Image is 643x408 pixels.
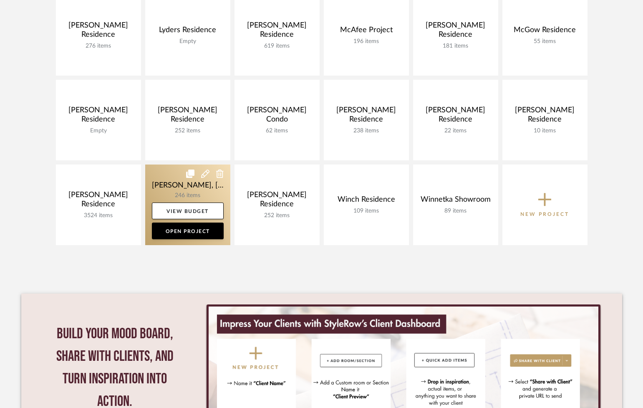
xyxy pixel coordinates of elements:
div: 196 items [330,38,402,45]
div: Lyders Residence [152,25,224,38]
div: [PERSON_NAME] Residence [330,106,402,127]
div: [PERSON_NAME] Residence [509,106,581,127]
div: [PERSON_NAME] Residence [63,106,134,127]
div: Empty [63,127,134,134]
div: Winch Residence [330,195,402,208]
div: 3524 items [63,212,134,219]
div: 276 items [63,43,134,50]
a: Open Project [152,223,224,239]
div: 181 items [420,43,492,50]
a: View Budget [152,203,224,219]
button: New Project [502,165,588,245]
div: 89 items [420,208,492,215]
div: 22 items [420,127,492,134]
div: [PERSON_NAME] Residence [152,106,224,127]
div: [PERSON_NAME] Residence [241,190,313,212]
div: 619 items [241,43,313,50]
div: 252 items [152,127,224,134]
div: 238 items [330,127,402,134]
div: 62 items [241,127,313,134]
p: New Project [520,210,569,218]
div: [PERSON_NAME] Residence [241,21,313,43]
div: Winnetka Showroom [420,195,492,208]
div: 109 items [330,208,402,215]
div: 55 items [509,38,581,45]
div: [PERSON_NAME] Residence [63,190,134,212]
div: Empty [152,38,224,45]
div: 10 items [509,127,581,134]
div: [PERSON_NAME] Residence [63,21,134,43]
div: [PERSON_NAME] Residence [420,106,492,127]
div: [PERSON_NAME] Condo [241,106,313,127]
div: 252 items [241,212,313,219]
div: [PERSON_NAME] Residence [420,21,492,43]
div: McAfee Project [330,25,402,38]
div: McGow Residence [509,25,581,38]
